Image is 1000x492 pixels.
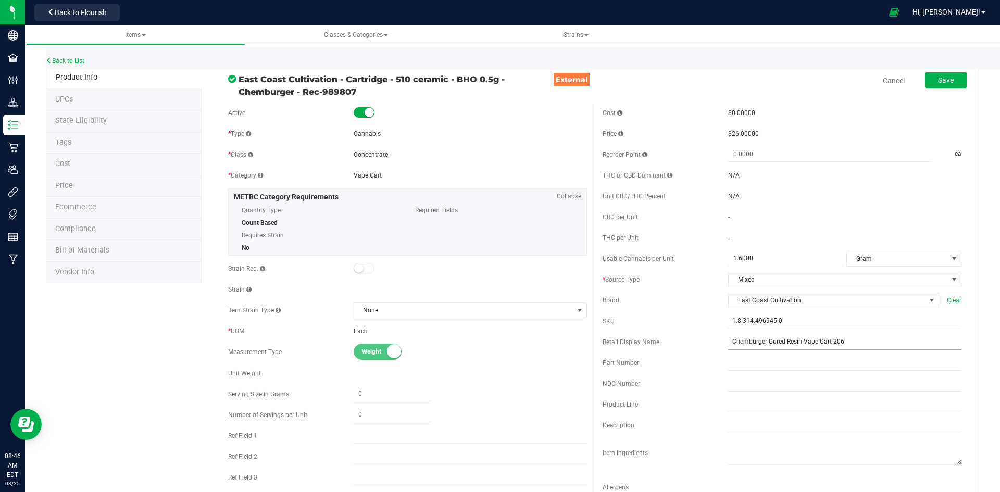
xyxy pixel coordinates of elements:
[564,31,589,39] span: Strains
[228,130,251,137] span: Type
[125,31,146,39] span: Items
[882,2,906,22] span: Open Ecommerce Menu
[55,203,96,211] span: Ecommerce
[8,165,18,175] inline-svg: Users
[603,422,634,429] span: Description
[883,75,905,86] a: Cancel
[947,296,961,305] span: Clear
[228,172,263,179] span: Category
[55,95,73,104] span: Tag
[55,268,94,276] span: Vendor Info
[34,4,120,21] button: Back to Flourish
[847,251,948,266] span: Gram
[554,73,590,86] span: External
[603,151,647,158] span: Reorder Point
[948,272,961,287] span: select
[228,307,281,314] span: Item Strain Type
[948,251,961,266] span: select
[324,31,388,39] span: Classes & Categories
[925,72,967,88] button: Save
[228,327,244,335] span: UOM
[242,244,249,251] span: No
[8,254,18,264] inline-svg: Manufacturing
[56,73,97,82] span: Product Info
[228,453,257,460] span: Ref Field 2
[603,338,659,346] span: Retail Display Name
[729,272,948,287] span: Mixed
[603,359,639,367] span: Part Number
[5,480,20,487] p: 08/25
[955,147,961,162] span: ea
[729,293,926,308] span: East Coast Cultivation
[938,76,954,84] span: Save
[8,187,18,197] inline-svg: Integrations
[228,432,257,439] span: Ref Field 1
[242,219,278,226] span: Count Based
[603,172,672,179] span: THC or CBD Dominant
[8,120,18,130] inline-svg: Inventory
[46,57,84,65] a: Back to List
[55,138,71,147] span: Tag
[603,484,629,491] span: Allergens
[55,181,73,190] span: Price
[234,193,339,201] span: METRC Category Requirements
[55,246,109,255] span: Bill of Materials
[603,318,615,325] span: SKU
[603,255,674,262] span: Usable Cannabis per Unit
[354,303,573,318] span: None
[603,130,623,137] span: Price
[603,193,666,200] span: Unit CBD/THC Percent
[8,75,18,85] inline-svg: Configuration
[728,193,740,200] span: N/A
[415,203,573,218] span: Required Fields
[728,251,843,266] input: 1.6000
[354,151,388,158] span: Concentrate
[603,297,619,304] span: Brand
[354,172,382,179] span: Vape Cart
[55,159,70,168] span: Cost
[8,97,18,108] inline-svg: Distribution
[10,409,42,440] iframe: Resource center
[239,73,556,98] span: East Coast Cultivation - Cartridge - 510 ceramic - BHO 0.5g - Chemburger - Rec-989807
[603,234,639,242] span: THC per Unit
[603,109,622,117] span: Cost
[728,109,755,117] span: $0.00000
[8,209,18,220] inline-svg: Tags
[728,234,730,242] span: -
[228,265,265,272] span: Strain Req.
[603,449,648,457] span: Item Ingredients
[603,401,638,408] span: Product Line
[228,370,261,377] span: Unit Weight
[603,276,640,283] span: Source Type
[557,192,581,201] span: Collapse
[728,130,759,137] span: $26.00000
[603,213,638,221] span: CBD per Unit
[228,348,282,356] span: Measurement Type
[228,151,253,158] span: Class
[55,224,96,233] span: Compliance
[228,411,307,419] span: Number of Servings per Unit
[8,142,18,153] inline-svg: Retail
[228,390,289,398] span: Serving Size in Grams
[354,407,431,422] input: 0
[913,8,980,16] span: Hi, [PERSON_NAME]!
[603,380,640,387] span: NDC Number
[728,147,932,161] input: 0.0000
[728,172,740,179] span: N/A
[228,474,257,481] span: Ref Field 3
[728,213,730,221] span: -
[354,327,368,335] span: Each
[228,73,236,84] span: In Sync
[8,232,18,242] inline-svg: Reports
[55,116,107,125] span: Tag
[55,8,107,17] span: Back to Flourish
[228,286,252,293] span: Strain
[362,344,409,359] span: Weight
[8,53,18,63] inline-svg: Facilities
[5,451,20,480] p: 08:46 AM EDT
[242,203,400,218] span: Quantity Type
[354,130,381,137] span: Cannabis
[242,228,400,243] span: Requires Strain
[8,30,18,41] inline-svg: Company
[354,386,431,401] input: 0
